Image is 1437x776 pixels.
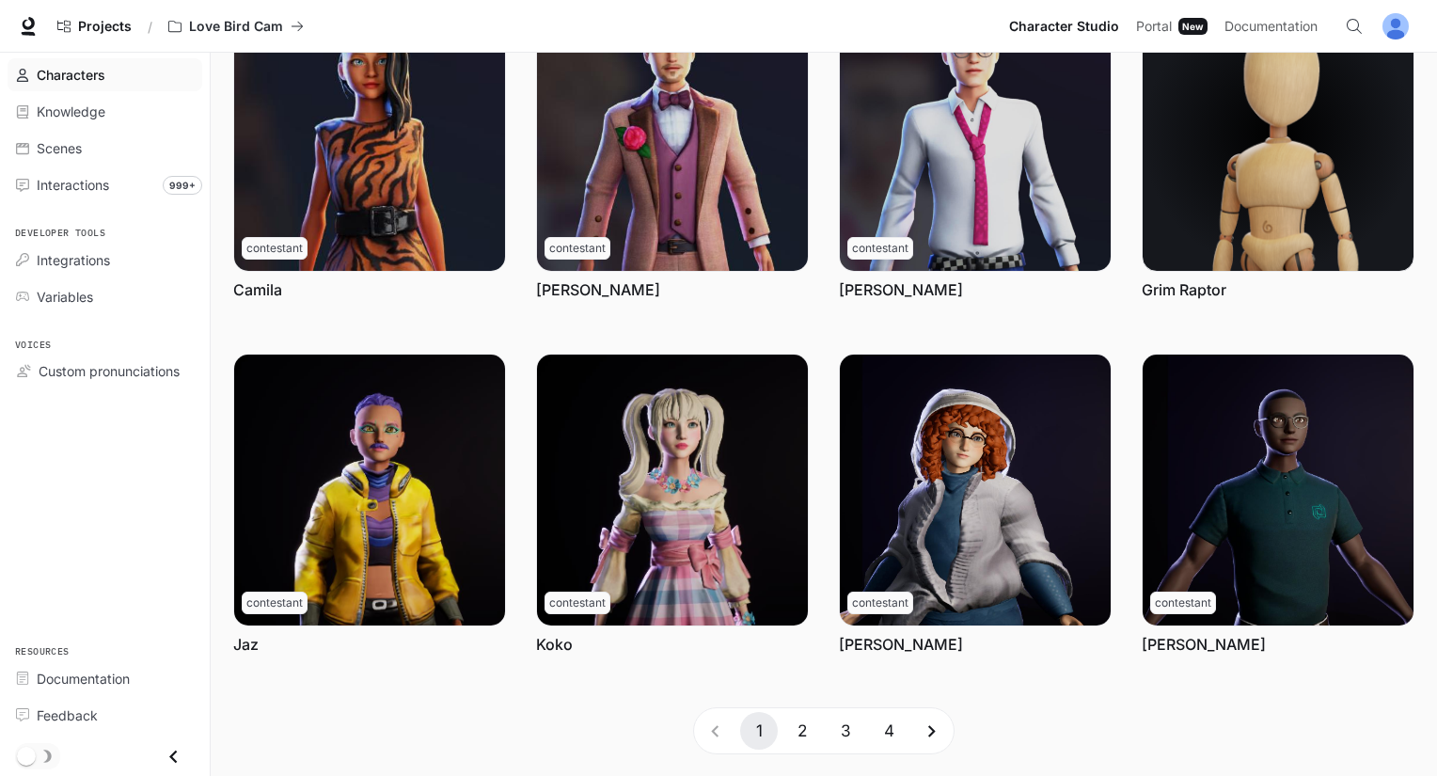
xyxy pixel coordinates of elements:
span: Variables [37,287,93,307]
a: Character Studio [1002,8,1127,45]
img: Jaz [234,355,505,626]
span: Portal [1136,15,1172,39]
div: New [1178,18,1208,35]
span: Scenes [37,138,82,158]
a: PortalNew [1129,8,1215,45]
button: Go to page 3 [827,712,864,750]
span: Characters [37,65,105,85]
span: Documentation [37,669,130,689]
span: Projects [78,19,132,35]
nav: pagination navigation [693,707,955,754]
a: Grim Raptor [1142,279,1226,300]
img: Mabel [840,355,1111,626]
a: Integrations [8,244,202,277]
p: Love Bird Cam [189,19,283,35]
a: Interactions [8,168,202,201]
a: Scenes [8,132,202,165]
button: User avatar [1377,8,1414,45]
span: Documentation [1224,15,1318,39]
a: Go to projects [49,8,140,45]
button: Go to page 4 [870,712,908,750]
a: [PERSON_NAME] [536,279,660,300]
span: Custom pronunciations [39,361,180,381]
span: Knowledge [37,102,105,121]
img: User avatar [1382,13,1409,40]
a: [PERSON_NAME] [839,634,963,655]
a: Feedback [8,699,202,732]
span: Dark mode toggle [17,745,36,766]
a: Documentation [8,662,202,695]
button: All workspaces [160,8,312,45]
a: Custom pronunciations [8,355,202,388]
img: Milton [1143,355,1413,626]
span: Character Studio [1009,15,1119,39]
a: Jaz [233,634,259,655]
a: [PERSON_NAME] [839,279,963,300]
button: Close drawer [152,737,195,776]
a: Koko [536,634,573,655]
span: Feedback [37,705,98,725]
a: Camila [233,279,282,300]
button: Go to next page [913,712,951,750]
img: Koko [537,355,808,626]
a: Knowledge [8,95,202,128]
span: 999+ [163,176,202,195]
a: Variables [8,280,202,313]
a: Characters [8,58,202,91]
button: Open Command Menu [1335,8,1373,45]
a: [PERSON_NAME] [1142,634,1266,655]
button: page 1 [740,712,778,750]
div: / [140,17,160,37]
span: Interactions [37,175,109,195]
span: Integrations [37,250,110,270]
button: Go to page 2 [783,712,821,750]
a: Documentation [1217,8,1332,45]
